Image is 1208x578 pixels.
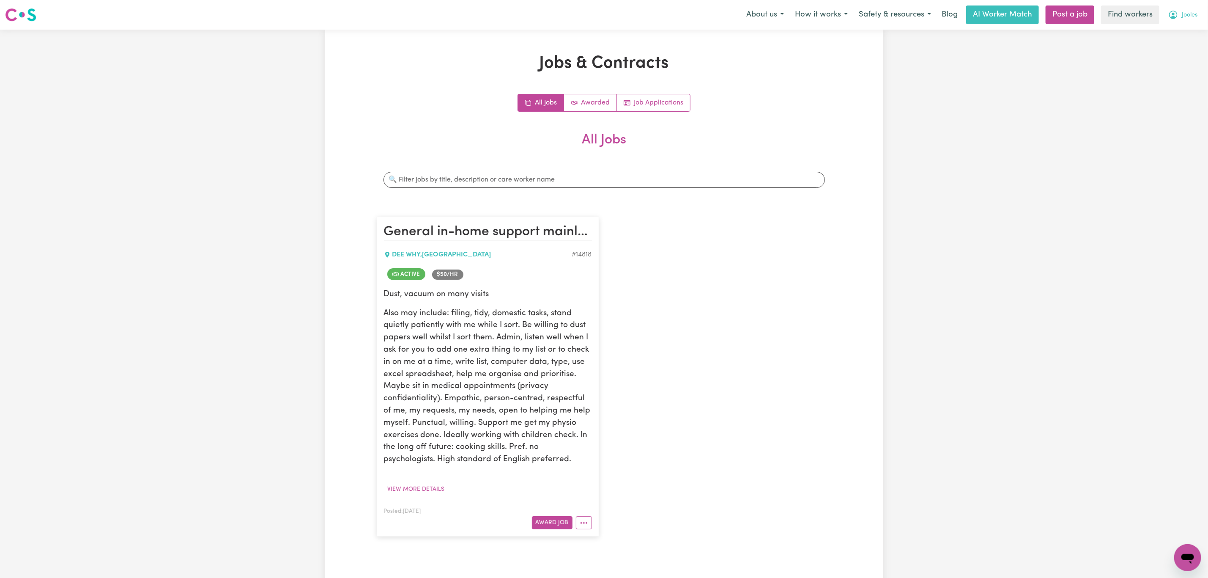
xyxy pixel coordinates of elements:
h2: General in-home support mainly. 2 hrs/morn ideal. 3-4 hr shifts okay. [384,224,592,241]
a: Post a job [1046,6,1094,24]
a: Blog [937,6,963,24]
a: All jobs [518,94,564,111]
button: More options [576,516,592,529]
div: DEE WHY , [GEOGRAPHIC_DATA] [384,250,572,260]
span: Jooles [1182,11,1197,20]
span: Job rate per hour [432,270,463,280]
h2: All Jobs [377,132,832,162]
button: About us [741,6,789,24]
a: AI Worker Match [966,6,1039,24]
p: Also may include: filing, tidy, domestic tasks, stand quietly patiently with me while I sort. Be ... [384,308,592,466]
span: Job is active [387,268,425,280]
button: Safety & resources [853,6,937,24]
p: Dust, vacuum on many visits [384,289,592,301]
img: Careseekers logo [5,7,36,22]
div: Job ID #14818 [572,250,592,260]
a: Careseekers logo [5,5,36,25]
button: Award Job [532,516,572,529]
span: Posted: [DATE] [384,509,421,514]
h1: Jobs & Contracts [377,53,832,74]
a: Find workers [1101,6,1159,24]
a: Active jobs [564,94,617,111]
a: Job applications [617,94,690,111]
button: View more details [384,483,449,496]
input: 🔍 Filter jobs by title, description or care worker name [383,172,825,188]
button: How it works [789,6,853,24]
iframe: Button to launch messaging window, conversation in progress [1174,544,1201,571]
button: My Account [1163,6,1203,24]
